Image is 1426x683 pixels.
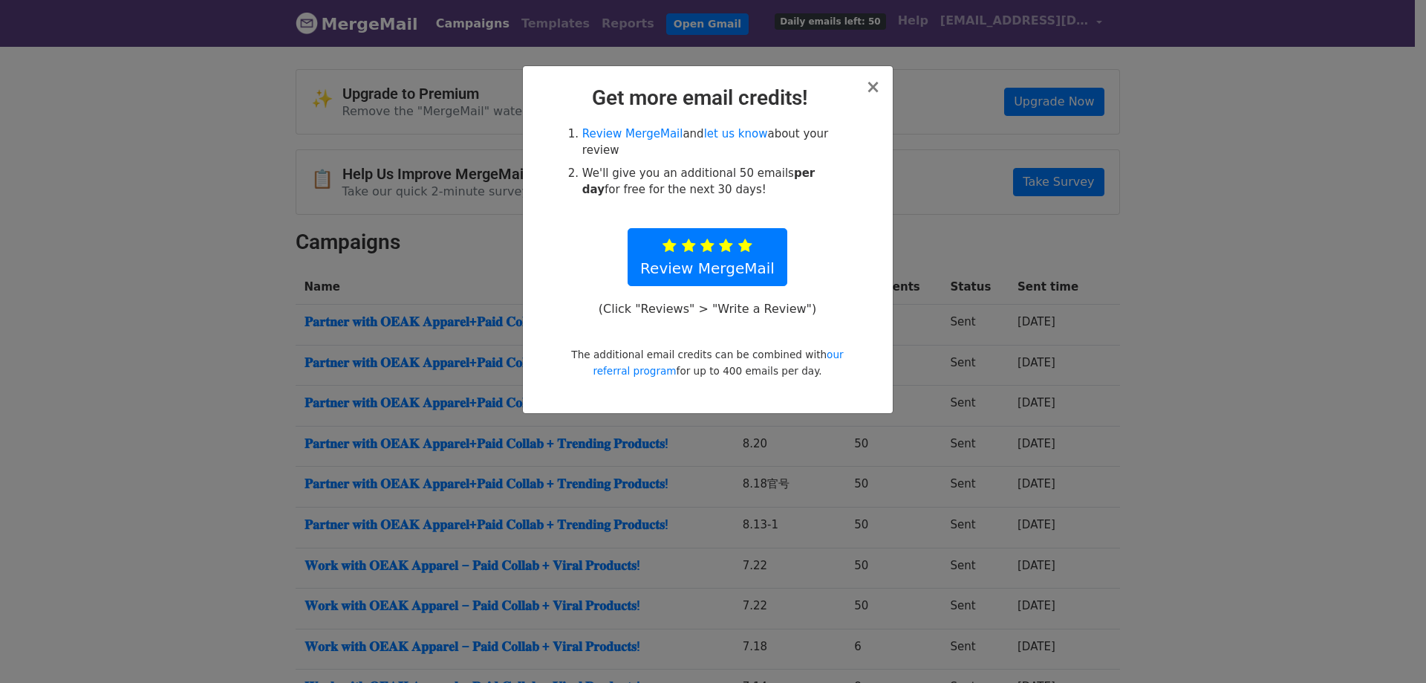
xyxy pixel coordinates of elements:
a: Review MergeMail [582,127,683,140]
li: We'll give you an additional 50 emails for free for the next 30 days! [582,165,850,198]
iframe: Chat Widget [1352,612,1426,683]
button: Close [865,78,880,96]
p: (Click "Reviews" > "Write a Review") [590,301,824,317]
a: our referral program [593,349,843,377]
h2: Get more email credits! [535,85,881,111]
a: let us know [704,127,768,140]
li: and about your review [582,126,850,159]
small: The additional email credits can be combined with for up to 400 emails per day. [571,349,843,377]
div: 聊天小组件 [1352,612,1426,683]
strong: per day [582,166,815,197]
span: × [865,77,880,97]
a: Review MergeMail [628,228,787,286]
